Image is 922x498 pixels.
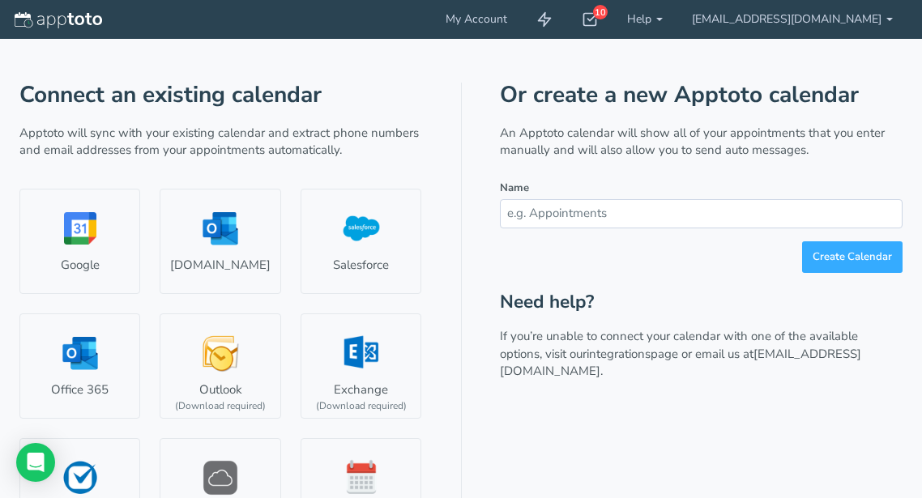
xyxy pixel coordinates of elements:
[802,241,903,273] button: Create Calendar
[593,5,608,19] div: 10
[500,292,903,313] h2: Need help?
[19,313,140,419] a: Office 365
[15,12,102,28] img: logo-apptoto--white.svg
[500,181,529,196] label: Name
[587,346,651,362] a: integrations
[160,313,280,419] a: Outlook
[19,189,140,294] a: Google
[316,399,407,413] div: (Download required)
[500,83,903,108] h1: Or create a new Apptoto calendar
[500,125,903,160] p: An Apptoto calendar will show all of your appointments that you enter manually and will also allo...
[500,199,903,228] input: e.g. Appointments
[500,328,903,380] p: If you’re unable to connect your calendar with one of the available options, visit our page or em...
[19,125,422,160] p: Apptoto will sync with your existing calendar and extract phone numbers and email addresses from ...
[16,443,55,482] div: Open Intercom Messenger
[175,399,266,413] div: (Download required)
[500,346,861,379] a: [EMAIL_ADDRESS][DOMAIN_NAME].
[301,313,421,419] a: Exchange
[160,189,280,294] a: [DOMAIN_NAME]
[301,189,421,294] a: Salesforce
[19,83,422,108] h1: Connect an existing calendar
